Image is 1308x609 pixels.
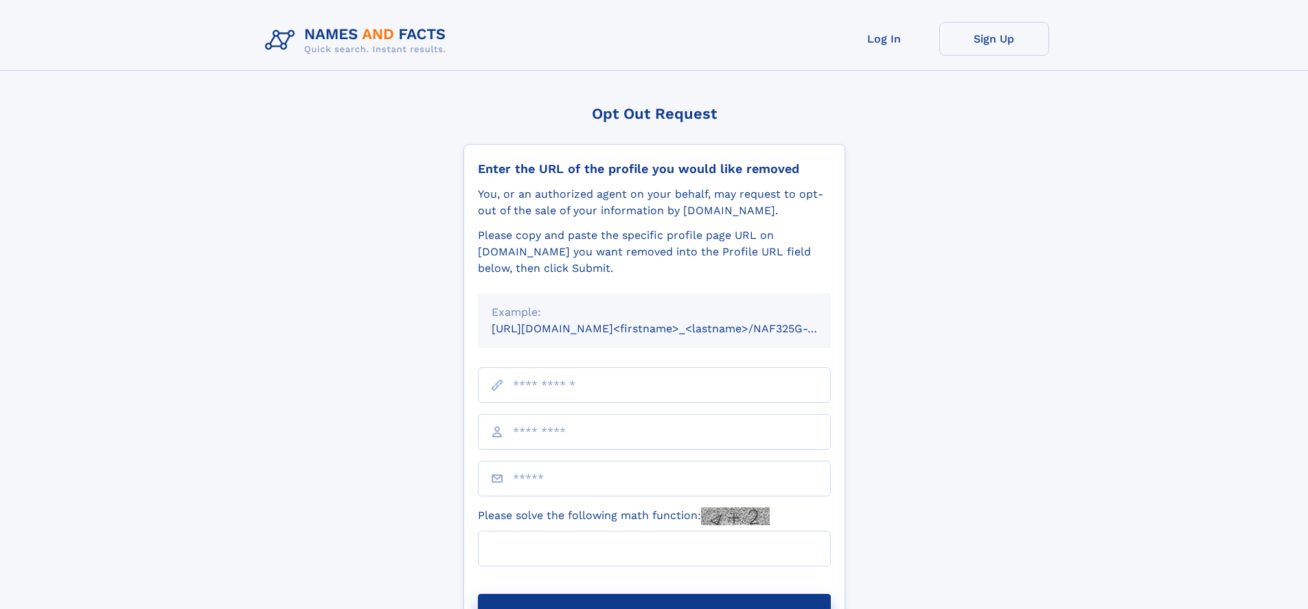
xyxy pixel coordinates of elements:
[260,22,457,59] img: Logo Names and Facts
[829,22,939,56] a: Log In
[463,105,845,122] div: Opt Out Request
[478,227,831,277] div: Please copy and paste the specific profile page URL on [DOMAIN_NAME] you want removed into the Pr...
[492,304,817,321] div: Example:
[478,186,831,219] div: You, or an authorized agent on your behalf, may request to opt-out of the sale of your informatio...
[478,507,770,525] label: Please solve the following math function:
[478,161,831,176] div: Enter the URL of the profile you would like removed
[939,22,1049,56] a: Sign Up
[492,322,857,335] small: [URL][DOMAIN_NAME]<firstname>_<lastname>/NAF325G-xxxxxxxx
